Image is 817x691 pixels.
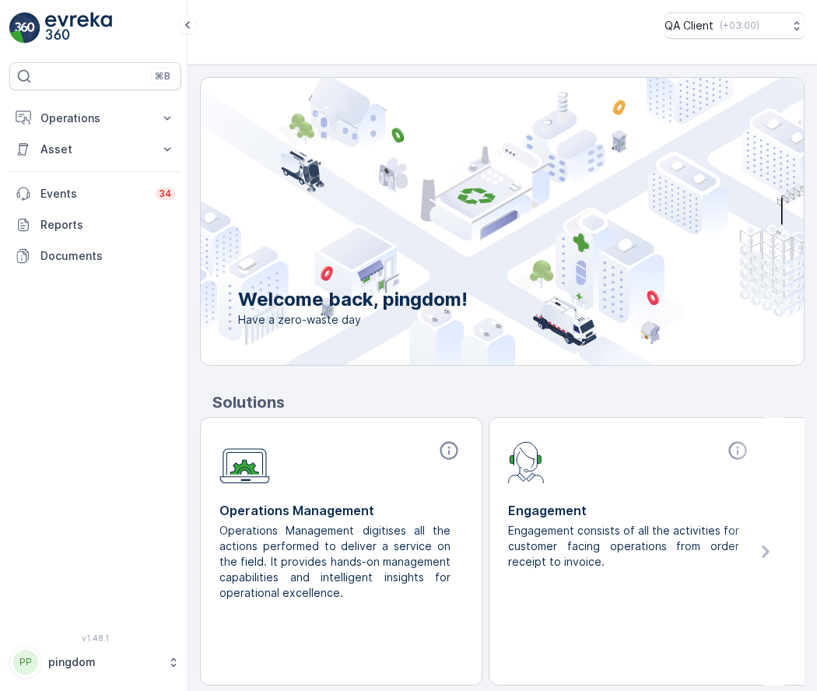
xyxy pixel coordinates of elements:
img: module-icon [219,440,270,484]
p: pingdom [48,654,160,670]
p: ( +03:00 ) [720,19,759,32]
img: module-icon [508,440,545,483]
p: Operations Management digitises all the actions performed to deliver a service on the field. It p... [219,523,451,601]
a: Events34 [9,178,181,209]
p: Engagement [508,501,752,520]
p: ⌘B [155,70,170,82]
p: Welcome back, pingdom! [238,287,468,312]
p: Operations [40,110,150,126]
span: Have a zero-waste day [238,312,468,328]
a: Documents [9,240,181,272]
img: logo [9,12,40,44]
a: Reports [9,209,181,240]
p: Asset [40,142,150,157]
img: city illustration [131,78,804,365]
p: Operations Management [219,501,463,520]
p: Reports [40,217,175,233]
p: Engagement consists of all the activities for customer facing operations from order receipt to in... [508,523,739,570]
p: Solutions [212,391,805,414]
img: logo_light-DOdMpM7g.png [45,12,112,44]
div: PP [13,650,38,675]
p: 34 [159,188,172,200]
button: PPpingdom [9,646,181,679]
p: Events [40,186,146,202]
p: QA Client [664,18,714,33]
button: Asset [9,134,181,165]
button: Operations [9,103,181,134]
p: Documents [40,248,175,264]
span: v 1.48.1 [9,633,181,643]
button: QA Client(+03:00) [664,12,805,39]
